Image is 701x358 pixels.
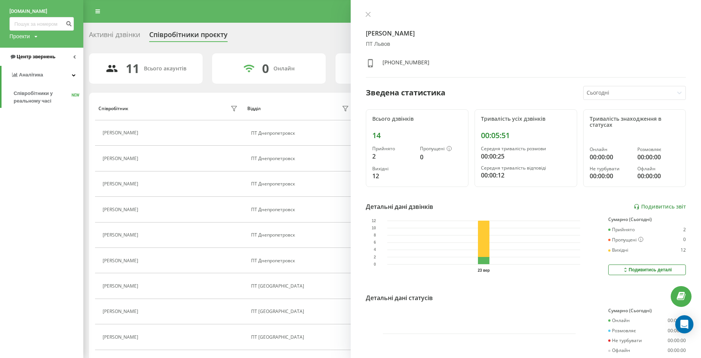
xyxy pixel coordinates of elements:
[637,166,679,171] div: Офлайн
[251,232,351,238] div: ПТ Днепропетровск
[89,31,140,42] div: Активні дзвінки
[481,165,571,171] div: Середня тривалість відповіді
[103,309,140,314] div: [PERSON_NAME]
[373,240,376,244] text: 6
[14,90,72,105] span: Співробітники у реальному часі
[2,66,83,84] a: Аналiтика
[590,166,632,171] div: Не турбувати
[103,258,140,263] div: [PERSON_NAME]
[251,335,351,340] div: ПТ [GEOGRAPHIC_DATA]
[14,87,83,108] a: Співробітники у реальному часіNEW
[608,328,636,333] div: Розмовляє
[681,247,686,253] div: 12
[608,217,686,222] div: Сумарно (Сьогодні)
[144,65,186,72] div: Всього акаунтів
[668,318,686,323] div: 00:00:00
[103,335,140,340] div: [PERSON_NAME]
[247,106,261,111] div: Відділ
[668,348,686,353] div: 00:00:00
[637,153,679,162] div: 00:00:00
[103,232,140,238] div: [PERSON_NAME]
[251,131,351,136] div: ПТ Днепропетровск
[590,171,632,181] div: 00:00:00
[634,204,686,210] a: Подивитись звіт
[372,116,462,122] div: Всього дзвінків
[420,146,462,152] div: Пропущені
[481,152,571,161] div: 00:00:25
[608,338,642,343] div: Не турбувати
[372,166,414,171] div: Вихідні
[103,207,140,212] div: [PERSON_NAME]
[373,233,376,237] text: 8
[668,338,686,343] div: 00:00:00
[420,153,462,162] div: 0
[372,219,376,223] text: 12
[683,227,686,232] div: 2
[372,171,414,181] div: 12
[608,308,686,313] div: Сумарно (Сьогодні)
[608,265,686,275] button: Подивитись деталі
[366,202,433,211] div: Детальні дані дзвінків
[373,262,376,266] text: 0
[668,328,686,333] div: 00:00:00
[251,258,351,263] div: ПТ Днепропетровск
[372,226,376,230] text: 10
[372,131,462,140] div: 14
[373,247,376,252] text: 4
[608,318,630,323] div: Онлайн
[17,54,55,59] span: Центр звернень
[98,106,128,111] div: Співробітник
[481,146,571,151] div: Середня тривалість розмови
[637,147,679,152] div: Розмовляє
[366,29,686,38] h4: [PERSON_NAME]
[9,33,30,40] div: Проекти
[372,152,414,161] div: 2
[251,181,351,187] div: ПТ Днепропетровск
[373,255,376,259] text: 2
[9,17,74,31] input: Пошук за номером
[481,131,571,140] div: 00:05:51
[590,116,679,129] div: Тривалість знаходження в статусах
[103,181,140,187] div: [PERSON_NAME]
[366,293,433,302] div: Детальні дані статусів
[372,146,414,151] div: Прийнято
[683,237,686,243] div: 0
[383,59,429,70] div: [PHONE_NUMBER]
[590,153,632,162] div: 00:00:00
[366,41,686,47] div: ПТ Львов
[251,156,351,161] div: ПТ Днепропетровск
[103,283,140,289] div: [PERSON_NAME]
[481,116,571,122] div: Тривалість усіх дзвінків
[251,207,351,212] div: ПТ Днепропетровск
[622,267,672,273] div: Подивитись деталі
[251,283,351,289] div: ПТ [GEOGRAPHIC_DATA]
[19,72,43,78] span: Аналiтика
[103,156,140,161] div: [PERSON_NAME]
[126,61,139,76] div: 11
[608,247,628,253] div: Вихідні
[481,171,571,180] div: 00:00:12
[251,309,351,314] div: ПТ [GEOGRAPHIC_DATA]
[608,348,630,353] div: Офлайн
[9,8,74,15] a: [DOMAIN_NAME]
[637,171,679,181] div: 00:00:00
[608,237,643,243] div: Пропущені
[608,227,635,232] div: Прийнято
[675,315,693,333] div: Open Intercom Messenger
[478,268,490,272] text: 23 вер
[273,65,295,72] div: Онлайн
[262,61,269,76] div: 0
[590,147,632,152] div: Онлайн
[366,87,445,98] div: Зведена статистика
[149,31,228,42] div: Співробітники проєкту
[103,130,140,135] div: [PERSON_NAME]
